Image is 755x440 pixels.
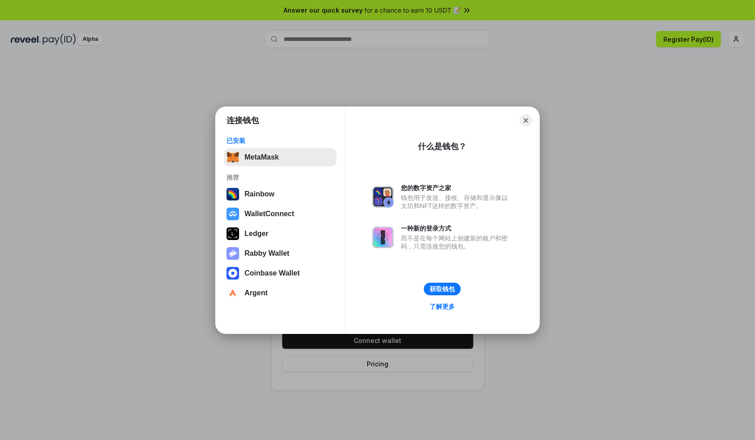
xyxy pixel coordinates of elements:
[224,205,337,223] button: WalletConnect
[224,185,337,203] button: Rainbow
[226,208,239,220] img: svg+xml,%3Csvg%20width%3D%2228%22%20height%3D%2228%22%20viewBox%3D%220%200%2028%2028%22%20fill%3D...
[224,244,337,262] button: Rabby Wallet
[224,264,337,282] button: Coinbase Wallet
[244,249,289,258] div: Rabby Wallet
[224,284,337,302] button: Argent
[424,283,461,295] button: 获取钱包
[401,194,512,210] div: 钱包用于发送、接收、存储和显示像以太坊和NFT这样的数字资产。
[418,141,466,152] div: 什么是钱包？
[372,186,394,208] img: svg+xml,%3Csvg%20xmlns%3D%22http%3A%2F%2Fwww.w3.org%2F2000%2Fsvg%22%20fill%3D%22none%22%20viewBox...
[401,184,512,192] div: 您的数字资产之家
[244,153,279,161] div: MetaMask
[224,225,337,243] button: Ledger
[244,190,275,198] div: Rainbow
[244,289,268,297] div: Argent
[372,227,394,248] img: svg+xml,%3Csvg%20xmlns%3D%22http%3A%2F%2Fwww.w3.org%2F2000%2Fsvg%22%20fill%3D%22none%22%20viewBox...
[226,151,239,164] img: svg+xml,%3Csvg%20fill%3D%22none%22%20height%3D%2233%22%20viewBox%3D%220%200%2035%2033%22%20width%...
[401,224,512,232] div: 一种新的登录方式
[224,148,337,166] button: MetaMask
[226,247,239,260] img: svg+xml,%3Csvg%20xmlns%3D%22http%3A%2F%2Fwww.w3.org%2F2000%2Fsvg%22%20fill%3D%22none%22%20viewBox...
[226,173,334,182] div: 推荐
[244,269,300,277] div: Coinbase Wallet
[226,287,239,299] img: svg+xml,%3Csvg%20width%3D%2228%22%20height%3D%2228%22%20viewBox%3D%220%200%2028%2028%22%20fill%3D...
[401,234,512,250] div: 而不是在每个网站上创建新的账户和密码，只需连接您的钱包。
[226,267,239,280] img: svg+xml,%3Csvg%20width%3D%2228%22%20height%3D%2228%22%20viewBox%3D%220%200%2028%2028%22%20fill%3D...
[430,302,455,311] div: 了解更多
[244,210,294,218] div: WalletConnect
[226,188,239,200] img: svg+xml,%3Csvg%20width%3D%22120%22%20height%3D%22120%22%20viewBox%3D%220%200%20120%20120%22%20fil...
[226,137,334,145] div: 已安装
[226,115,259,126] h1: 连接钱包
[244,230,268,238] div: Ledger
[520,114,532,127] button: Close
[430,285,455,293] div: 获取钱包
[424,301,460,312] a: 了解更多
[226,227,239,240] img: svg+xml,%3Csvg%20xmlns%3D%22http%3A%2F%2Fwww.w3.org%2F2000%2Fsvg%22%20width%3D%2228%22%20height%3...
